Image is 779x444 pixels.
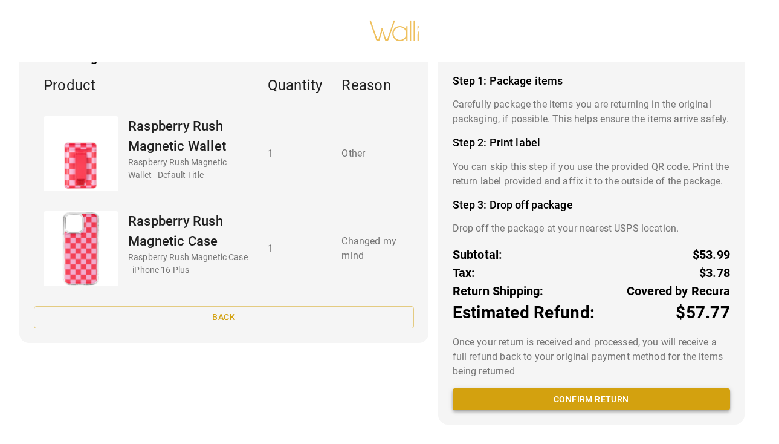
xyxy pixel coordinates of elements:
[268,241,323,256] p: 1
[369,5,421,57] img: walli-inc.myshopify.com
[341,146,404,161] p: Other
[453,282,544,300] p: Return Shipping:
[128,211,248,251] p: Raspberry Rush Magnetic Case
[676,300,730,325] p: $57.77
[453,264,476,282] p: Tax:
[128,156,248,181] p: Raspberry Rush Magnetic Wallet - Default Title
[453,246,503,264] p: Subtotal:
[34,306,414,328] button: Back
[341,74,404,96] p: Reason
[128,116,248,156] p: Raspberry Rush Magnetic Wallet
[453,97,730,126] p: Carefully package the items you are returning in the original packaging, if possible. This helps ...
[268,74,323,96] p: Quantity
[453,198,730,212] h4: Step 3: Drop off package
[453,160,730,189] p: You can skip this step if you use the provided QR code. Print the return label provided and affix...
[453,221,730,236] p: Drop off the package at your nearest USPS location.
[693,246,730,264] p: $53.99
[44,74,248,96] p: Product
[128,251,248,276] p: Raspberry Rush Magnetic Case - iPhone 16 Plus
[453,388,730,411] button: Confirm return
[453,335,730,379] p: Once your return is received and processed, you will receive a full refund back to your original ...
[453,300,595,325] p: Estimated Refund:
[699,264,730,282] p: $3.78
[268,146,323,161] p: 1
[453,74,730,88] h4: Step 1: Package items
[627,282,730,300] p: Covered by Recura
[453,136,730,149] h4: Step 2: Print label
[341,234,404,263] p: Changed my mind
